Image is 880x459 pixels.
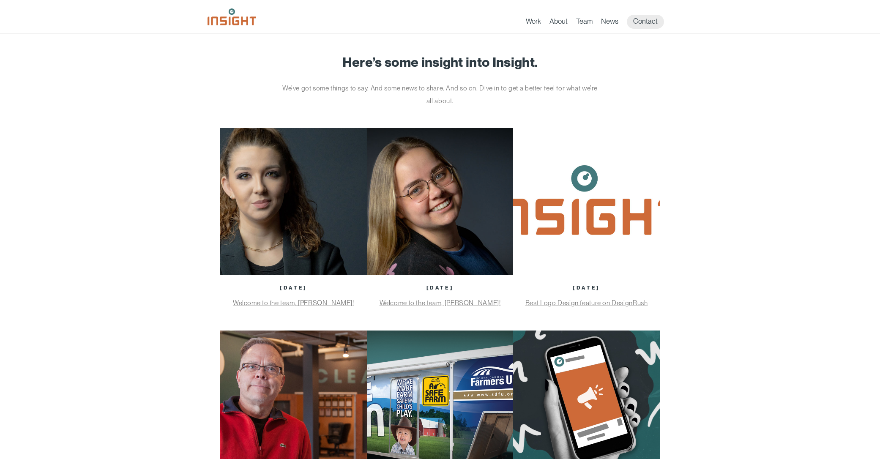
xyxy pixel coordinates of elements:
[281,82,599,107] p: We’ve got some things to say. And some news to share. And so on. Dive in to get a better feel for...
[220,55,660,69] h1: Here’s some insight into Insight.
[601,17,618,29] a: News
[549,17,568,29] a: About
[231,283,356,292] p: [DATE]
[233,299,354,307] a: Welcome to the team, [PERSON_NAME]!
[377,283,503,292] p: [DATE]
[627,15,664,29] a: Contact
[526,15,672,29] nav: primary navigation menu
[208,8,256,25] img: Insight Marketing Design
[380,299,501,307] a: Welcome to the team, [PERSON_NAME]!
[525,299,648,307] a: Best Logo Design feature on DesignRush
[526,17,541,29] a: Work
[576,17,593,29] a: Team
[524,283,649,292] p: [DATE]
